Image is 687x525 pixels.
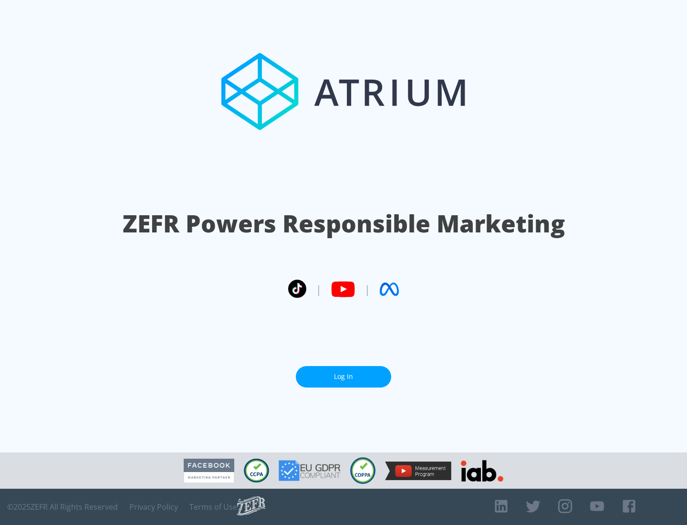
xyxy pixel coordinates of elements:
span: | [364,282,370,296]
a: Terms of Use [189,502,237,512]
h1: ZEFR Powers Responsible Marketing [123,207,565,240]
img: GDPR Compliant [279,460,341,481]
a: Privacy Policy [129,502,178,512]
a: Log In [296,366,391,388]
img: YouTube Measurement Program [385,462,451,480]
img: Facebook Marketing Partner [184,459,234,483]
span: | [316,282,322,296]
img: IAB [461,460,503,482]
img: COPPA Compliant [350,457,375,484]
span: © 2025 ZEFR All Rights Reserved [7,502,118,512]
img: CCPA Compliant [244,459,269,483]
